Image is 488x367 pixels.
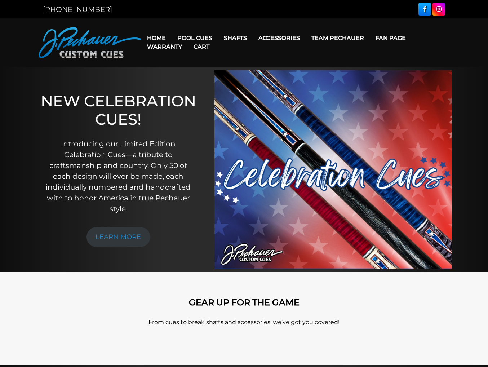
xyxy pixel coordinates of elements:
a: LEARN MORE [86,227,151,247]
a: Home [141,29,172,47]
a: Fan Page [370,29,412,47]
a: [PHONE_NUMBER] [43,5,112,14]
img: Pechauer Custom Cues [39,27,141,58]
h1: NEW CELEBRATION CUES! [40,92,197,128]
p: Introducing our Limited Edition Celebration Cues—a tribute to craftsmanship and country. Only 50 ... [40,138,197,214]
strong: GEAR UP FOR THE GAME [189,297,300,308]
a: Warranty [141,37,188,56]
a: Pool Cues [172,29,218,47]
a: Shafts [218,29,253,47]
a: Cart [188,37,215,56]
p: From cues to break shafts and accessories, we’ve got you covered! [39,318,449,327]
a: Accessories [253,29,306,47]
a: Team Pechauer [306,29,370,47]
